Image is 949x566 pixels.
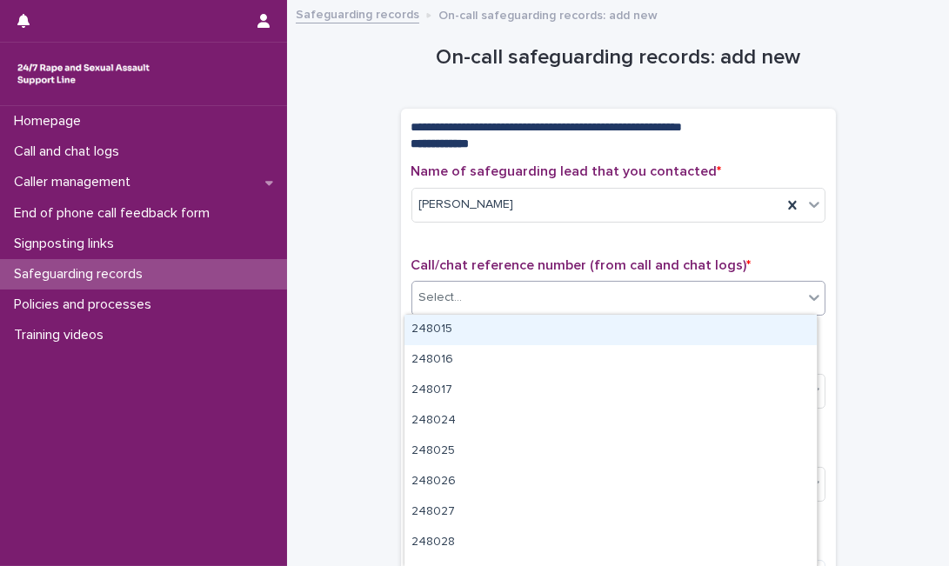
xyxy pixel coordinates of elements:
div: 248025 [404,436,817,467]
div: 248028 [404,528,817,558]
div: 248015 [404,315,817,345]
p: Safeguarding records [7,266,157,283]
p: End of phone call feedback form [7,205,224,222]
h1: On-call safeguarding records: add new [401,45,836,70]
img: rhQMoQhaT3yELyF149Cw [14,57,153,91]
span: [PERSON_NAME] [419,196,514,214]
p: Policies and processes [7,296,165,313]
p: On-call safeguarding records: add new [438,4,658,23]
div: 248016 [404,345,817,376]
div: 248017 [404,376,817,406]
div: Select... [419,289,463,307]
p: Signposting links [7,236,128,252]
p: Caller management [7,174,144,190]
a: Safeguarding records [296,3,419,23]
div: 248026 [404,467,817,497]
p: Homepage [7,113,95,130]
p: Training videos [7,327,117,343]
p: Call and chat logs [7,143,133,160]
div: 248027 [404,497,817,528]
span: Call/chat reference number (from call and chat logs) [411,258,752,272]
span: Name of safeguarding lead that you contacted [411,164,722,178]
div: 248024 [404,406,817,436]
